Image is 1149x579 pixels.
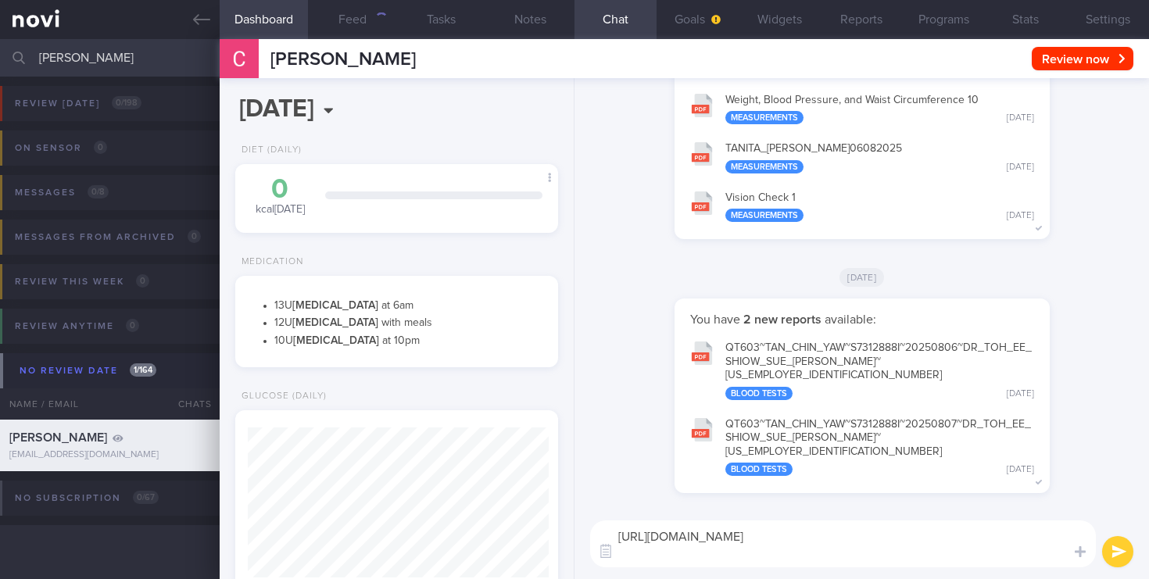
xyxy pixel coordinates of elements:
[11,488,163,509] div: No subscription
[188,230,201,243] span: 0
[251,176,310,217] div: kcal [DATE]
[11,271,153,292] div: Review this week
[274,313,542,331] li: 12 U with meals
[1007,162,1034,173] div: [DATE]
[274,331,542,348] li: 10 U at 10pm
[11,316,143,337] div: Review anytime
[235,145,302,156] div: Diet (Daily)
[690,312,1034,327] p: You have available:
[270,50,416,69] span: [PERSON_NAME]
[740,313,825,326] strong: 2 new reports
[292,317,378,328] strong: [MEDICAL_DATA]
[682,181,1042,231] button: Vision Check 1 Measurements [DATE]
[9,431,107,444] span: [PERSON_NAME]
[682,408,1042,484] button: QT603~TAN_CHIN_YAW~S7312888I~20250807~DR_TOH_EE_SHIOW_SUE_[PERSON_NAME]~[US_EMPLOYER_IDENTIFICATI...
[1007,210,1034,222] div: [DATE]
[682,132,1042,181] button: TANITA_[PERSON_NAME]06082025 Measurements [DATE]
[725,191,1034,223] div: Vision Check 1
[11,182,113,203] div: Messages
[126,319,139,332] span: 0
[725,142,1034,173] div: TANITA_ [PERSON_NAME] 06082025
[11,138,111,159] div: On sensor
[1032,47,1133,70] button: Review now
[16,360,160,381] div: No review date
[1007,113,1034,124] div: [DATE]
[839,268,884,287] span: [DATE]
[725,387,793,400] div: Blood Tests
[130,363,156,377] span: 1 / 164
[1007,388,1034,400] div: [DATE]
[11,93,145,114] div: Review [DATE]
[725,94,1034,125] div: Weight, Blood Pressure, and Waist Circumference 10
[725,160,804,173] div: Measurements
[725,111,804,124] div: Measurements
[235,256,303,268] div: Medication
[112,96,141,109] span: 0 / 198
[292,300,378,311] strong: [MEDICAL_DATA]
[274,295,542,313] li: 13 U at 6am
[293,335,379,346] strong: [MEDICAL_DATA]
[725,463,793,476] div: Blood Tests
[133,491,159,504] span: 0 / 67
[725,209,804,222] div: Measurements
[9,449,210,461] div: [EMAIL_ADDRESS][DOMAIN_NAME]
[725,341,1034,400] div: QT603~TAN_ CHIN_ YAW~S7312888I~20250806~DR_ TOH_ EE_ SHIOW_ SUE_ [PERSON_NAME]~[US_EMPLOYER_IDENT...
[1007,464,1034,476] div: [DATE]
[136,274,149,288] span: 0
[88,185,109,198] span: 0 / 8
[682,331,1042,408] button: QT603~TAN_CHIN_YAW~S7312888I~20250806~DR_TOH_EE_SHIOW_SUE_[PERSON_NAME]~[US_EMPLOYER_IDENTIFICATI...
[682,84,1042,133] button: Weight, Blood Pressure, and Waist Circumference 10 Measurements [DATE]
[235,391,327,402] div: Glucose (Daily)
[725,418,1034,477] div: QT603~TAN_ CHIN_ YAW~S7312888I~20250807~DR_ TOH_ EE_ SHIOW_ SUE_ [PERSON_NAME]~[US_EMPLOYER_IDENT...
[251,176,310,203] div: 0
[94,141,107,154] span: 0
[11,227,205,248] div: Messages from Archived
[157,388,220,420] div: Chats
